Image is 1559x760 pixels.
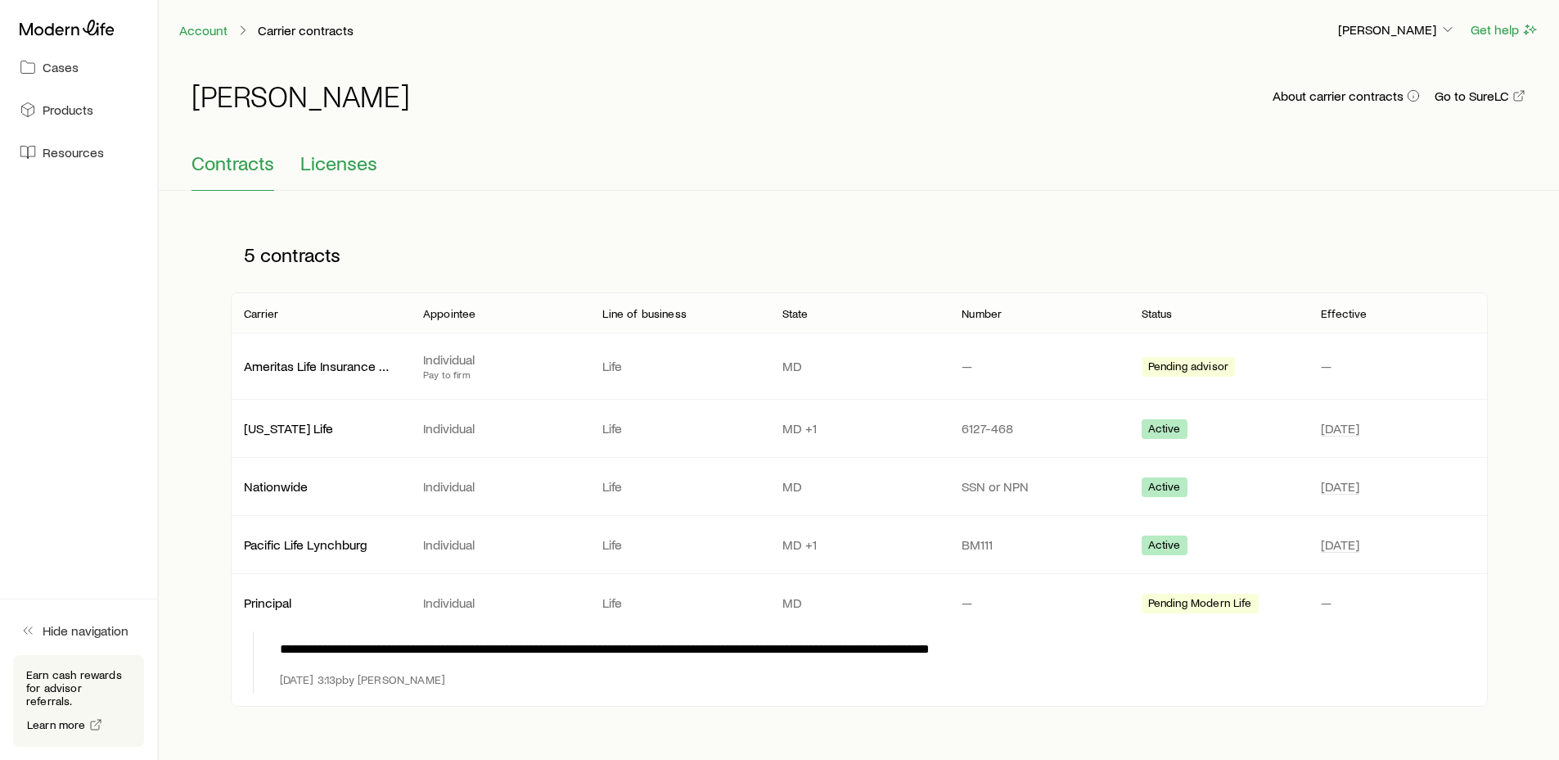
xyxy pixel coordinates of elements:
[13,655,144,747] div: Earn cash rewards for advisor referrals.Learn more
[1321,307,1367,320] p: Effective
[782,478,935,495] p: MD
[962,307,1002,320] p: Number
[1321,595,1474,611] p: —
[191,152,274,174] span: Contracts
[244,536,397,553] p: Pacific Life Lynchburg
[423,368,576,381] p: Pay to firm
[423,420,576,437] p: Individual
[244,243,255,266] span: 5
[782,536,935,553] p: MD +1
[244,420,397,437] p: [US_STATE] Life
[244,307,279,320] p: Carrier
[244,595,397,611] p: Principal
[602,478,755,495] p: Life
[43,622,128,639] span: Hide navigation
[602,536,755,553] p: Life
[280,673,445,686] p: [DATE] 3:13p by [PERSON_NAME]
[1148,480,1181,497] span: Active
[1148,596,1252,613] span: Pending Modern Life
[1142,307,1173,320] p: Status
[423,478,576,495] p: Individual
[1148,538,1181,555] span: Active
[782,420,935,437] p: MD +1
[27,719,86,731] span: Learn more
[1321,358,1474,374] p: —
[602,307,687,320] p: Line of business
[1321,420,1359,437] span: [DATE]
[260,243,340,266] span: contracts
[602,595,755,611] p: Life
[43,144,104,161] span: Resources
[1321,536,1359,553] span: [DATE]
[13,134,144,170] a: Resources
[258,22,354,38] p: Carrier contracts
[1272,88,1421,104] button: About carrier contracts
[962,595,1115,611] p: —
[962,420,1115,437] p: 6127-468
[43,59,79,75] span: Cases
[962,536,1115,553] p: BM111
[782,307,809,320] p: State
[423,307,475,320] p: Appointee
[1338,21,1456,38] p: [PERSON_NAME]
[13,49,144,85] a: Cases
[13,92,144,128] a: Products
[1337,20,1457,40] button: [PERSON_NAME]
[782,595,935,611] p: MD
[191,79,410,112] h1: [PERSON_NAME]
[423,536,576,553] p: Individual
[962,358,1115,374] p: —
[423,351,576,368] p: Individual
[43,102,93,118] span: Products
[1321,478,1359,495] span: [DATE]
[423,595,576,611] p: Individual
[178,23,228,38] a: Account
[300,152,377,174] span: Licenses
[1148,422,1181,439] span: Active
[1434,88,1526,104] a: Go to SureLC
[1470,20,1539,39] button: Get help
[782,358,935,374] p: MD
[602,420,755,437] p: Life
[1148,360,1228,377] span: Pending advisor
[602,358,755,374] p: Life
[244,358,397,374] p: Ameritas Life Insurance Corp. (Ameritas)
[962,478,1115,495] p: SSN or NPN
[13,613,144,649] button: Hide navigation
[191,152,1526,191] div: Contracting sub-page tabs
[244,478,397,495] p: Nationwide
[26,668,131,708] p: Earn cash rewards for advisor referrals.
